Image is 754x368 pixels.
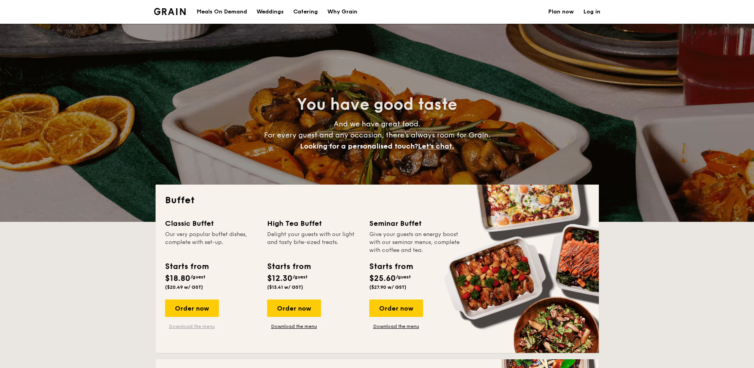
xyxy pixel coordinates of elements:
[267,261,310,273] div: Starts from
[369,274,396,283] span: $25.60
[190,274,205,280] span: /guest
[267,323,321,330] a: Download the menu
[369,218,462,229] div: Seminar Buffet
[154,8,186,15] img: Grain
[267,284,303,290] span: ($13.41 w/ GST)
[267,231,360,254] div: Delight your guests with our light and tasty bite-sized treats.
[267,299,321,317] div: Order now
[369,299,423,317] div: Order now
[165,231,258,254] div: Our very popular buffet dishes, complete with set-up.
[396,274,411,280] span: /guest
[418,142,454,151] span: Let's chat.
[165,218,258,229] div: Classic Buffet
[300,142,418,151] span: Looking for a personalised touch?
[165,284,203,290] span: ($20.49 w/ GST)
[292,274,308,280] span: /guest
[264,120,490,151] span: And we have great food. For every guest and any occasion, there’s always room for Grain.
[369,323,423,330] a: Download the menu
[165,299,219,317] div: Order now
[154,8,186,15] a: Logotype
[369,231,462,254] div: Give your guests an energy boost with our seminar menus, complete with coffee and tea.
[267,218,360,229] div: High Tea Buffet
[369,284,406,290] span: ($27.90 w/ GST)
[165,274,190,283] span: $18.80
[369,261,412,273] div: Starts from
[165,261,208,273] div: Starts from
[165,323,219,330] a: Download the menu
[297,95,457,114] span: You have good taste
[165,194,589,207] h2: Buffet
[267,274,292,283] span: $12.30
